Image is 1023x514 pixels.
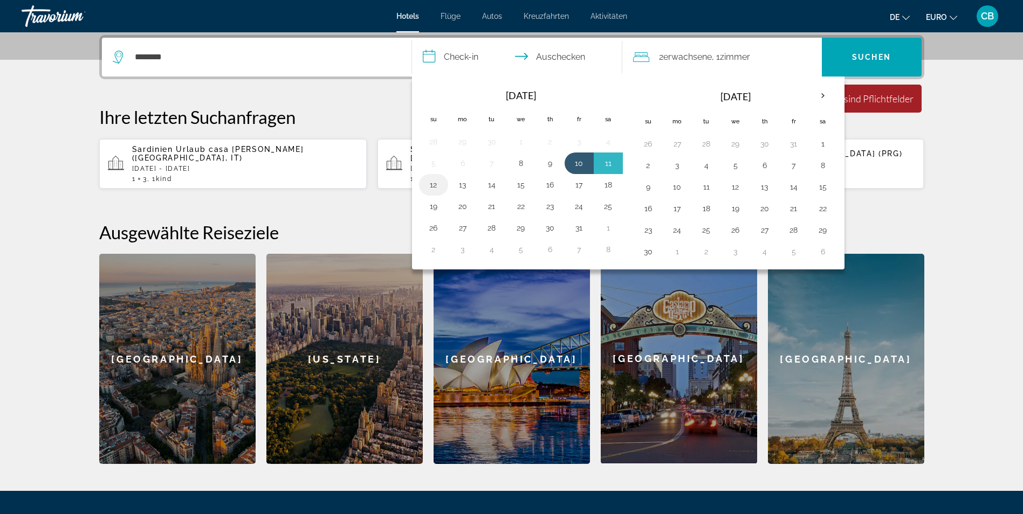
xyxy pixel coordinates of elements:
[425,199,442,214] button: Day 19
[434,254,590,464] div: [GEOGRAPHIC_DATA]
[640,179,657,195] button: Day 9
[669,136,686,151] button: Day 27
[266,254,423,464] div: [US_STATE]
[506,89,536,101] font: [DATE]
[454,177,471,192] button: Day 13
[454,156,471,171] button: Day 6
[266,254,423,464] a: New York[US_STATE]
[669,179,686,195] button: Day 10
[756,244,773,259] button: Day 4
[640,201,657,216] button: Day 16
[524,12,569,20] a: Kreuzfahrten
[720,91,751,102] font: [DATE]
[640,223,657,238] button: Day 23
[454,242,471,257] button: Day 3
[99,254,256,464] a: Barcelona[GEOGRAPHIC_DATA]
[756,201,773,216] button: Day 20
[132,175,136,183] font: 1
[410,165,637,172] p: [DATE] - [DATE]
[99,106,924,128] p: Ihre letzten Suchanfragen
[512,156,530,171] button: Tag 8
[622,38,822,77] button: Reisende: 2 Erwachsene, 0 Kinder
[727,223,744,238] button: Day 26
[768,254,924,464] div: [GEOGRAPHIC_DATA]
[785,201,802,216] button: Day 21
[425,156,442,171] button: Day 5
[396,12,419,20] a: Hotels
[99,254,256,464] div: [GEOGRAPHIC_DATA]
[756,179,773,195] button: Day 13
[808,84,837,108] button: Next month
[852,53,891,61] span: Suchen
[454,199,471,214] button: Day 20
[483,242,500,257] button: Day 4
[143,175,147,183] font: 3
[727,136,744,151] button: Day 29
[640,244,657,259] button: Day 30
[634,84,837,262] table: Right calendar grid
[785,179,802,195] button: Day 14
[698,136,715,151] button: Day 28
[659,52,663,62] font: 2
[727,158,744,173] button: Day 5
[441,12,461,20] span: Flüge
[483,134,500,149] button: Day 30
[720,52,750,62] span: Zimmer
[768,254,924,464] a: Paris[GEOGRAPHIC_DATA]
[727,179,744,195] button: Day 12
[600,199,617,214] button: Day 25
[669,244,686,259] button: Day 1
[132,145,304,162] span: Sardinien Urlaub casa [PERSON_NAME] ([GEOGRAPHIC_DATA], IT)
[571,134,588,149] button: Day 3
[571,156,588,171] button: Tag 10
[541,134,559,149] button: Day 2
[814,136,832,151] button: Day 1
[669,223,686,238] button: Day 24
[600,242,617,257] button: Day 8
[425,242,442,257] button: Day 2
[99,138,367,189] button: Sardinien Urlaub casa [PERSON_NAME] ([GEOGRAPHIC_DATA], IT)[DATE] - [DATE]13, 1Kind
[756,158,773,173] button: Day 6
[600,220,617,235] button: Day 1
[669,201,686,216] button: Day 17
[99,221,924,243] h2: Ausgewählte Reiseziele
[571,242,588,257] button: Day 7
[814,201,832,216] button: Day 22
[814,223,832,238] button: Day 29
[926,13,947,22] span: EURO
[571,199,588,214] button: Day 24
[973,5,1001,27] button: Benutzermenü
[981,11,994,22] span: CB
[727,201,744,216] button: Day 19
[640,136,657,151] button: Day 26
[132,165,359,172] p: [DATE] - [DATE]
[377,138,646,189] button: Sardinien RE Al Porto ([GEOGRAPHIC_DATA], [GEOGRAPHIC_DATA])[DATE] - [DATE]13, 1Kind
[483,156,500,171] button: Day 7
[512,242,530,257] button: Day 5
[541,242,559,257] button: Day 6
[410,175,414,183] font: 1
[669,158,686,173] button: Day 3
[601,254,757,463] div: [GEOGRAPHIC_DATA]
[591,12,627,20] a: Aktivitäten
[601,254,757,464] a: San Diego[GEOGRAPHIC_DATA]
[785,244,802,259] button: Day 5
[698,179,715,195] button: Day 11
[640,158,657,173] button: Day 2
[22,2,129,30] a: Travorium
[822,38,922,77] button: Suchen
[712,52,720,62] font: , 1
[600,177,617,192] button: Day 18
[425,177,442,192] button: Tag 12
[571,220,588,235] button: Day 31
[454,220,471,235] button: Day 27
[814,244,832,259] button: Day 6
[600,134,617,149] button: Day 4
[434,254,590,464] a: Sydney[GEOGRAPHIC_DATA]
[482,12,502,20] a: Autos
[419,84,623,260] table: Left calendar grid
[412,38,622,77] button: Wählen Sie das Check-in- und Check-out-Datum
[102,38,922,77] div: Such-Widget
[756,223,773,238] button: Day 27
